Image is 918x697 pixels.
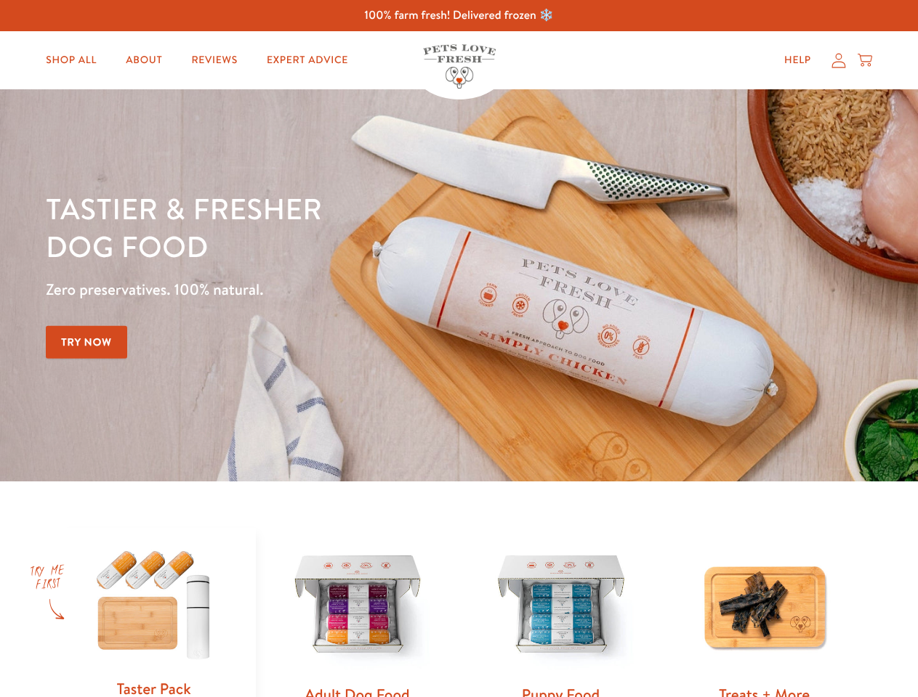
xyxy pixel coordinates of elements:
img: Pets Love Fresh [423,44,496,89]
a: Try Now [46,326,127,359]
p: Zero preservatives. 100% natural. [46,277,597,303]
a: Reviews [180,46,249,75]
a: Shop All [34,46,108,75]
h1: Tastier & fresher dog food [46,189,597,265]
a: Help [773,46,823,75]
a: Expert Advice [255,46,360,75]
a: About [114,46,174,75]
